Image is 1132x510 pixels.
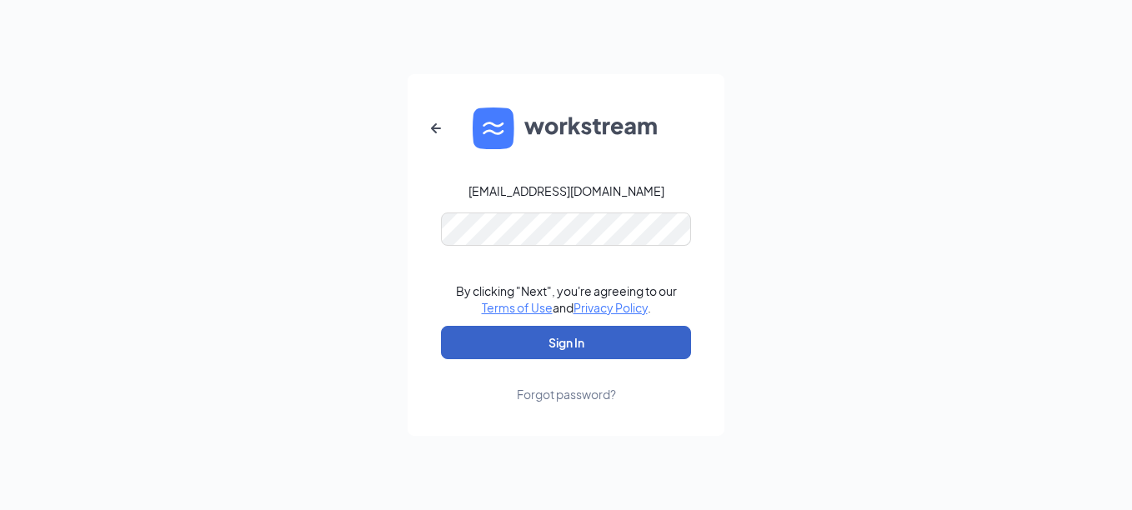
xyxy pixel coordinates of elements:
div: By clicking "Next", you're agreeing to our and . [456,282,677,316]
button: ArrowLeftNew [416,108,456,148]
a: Privacy Policy [574,300,648,315]
a: Forgot password? [517,359,616,402]
div: [EMAIL_ADDRESS][DOMAIN_NAME] [468,182,664,199]
img: WS logo and Workstream text [473,107,659,149]
a: Terms of Use [482,300,553,315]
button: Sign In [441,326,691,359]
svg: ArrowLeftNew [426,118,446,138]
div: Forgot password? [517,386,616,402]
